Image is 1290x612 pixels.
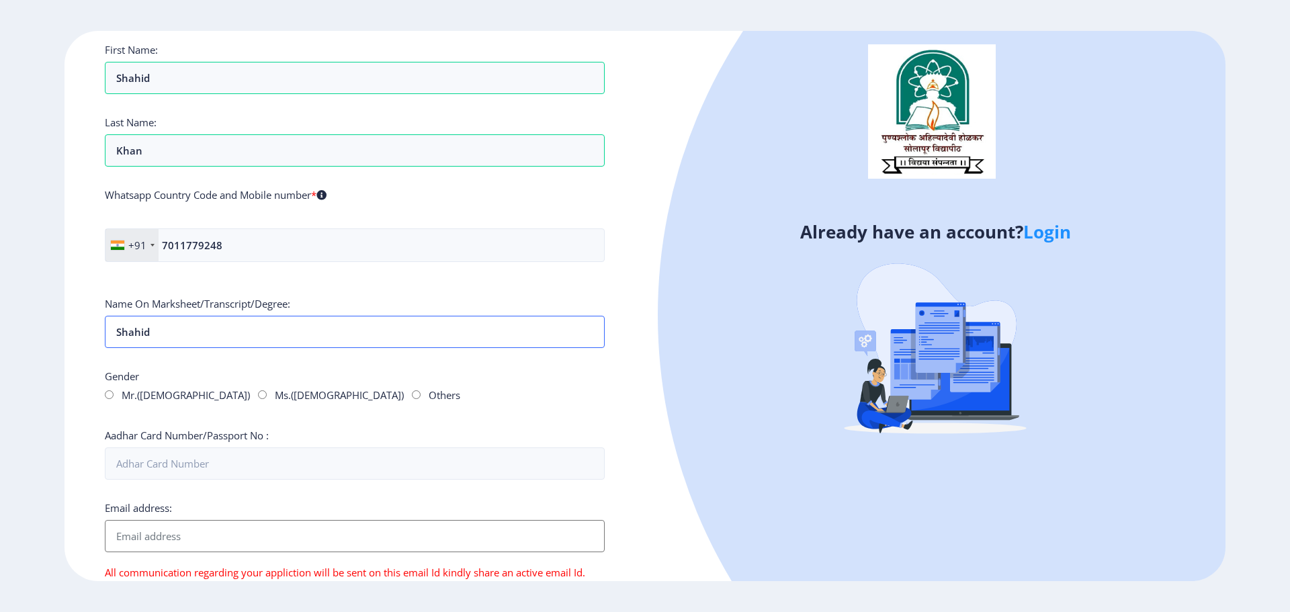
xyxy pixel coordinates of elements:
[868,44,996,179] img: logo
[105,369,139,383] label: Gender
[105,520,605,552] input: Email address
[105,316,605,348] input: Name as per marksheet/transcript/degree
[275,388,404,402] label: Ms.([DEMOGRAPHIC_DATA])
[122,388,250,402] label: Mr.([DEMOGRAPHIC_DATA])
[105,229,159,261] div: India (भारत): +91
[1023,220,1071,244] a: Login
[105,228,605,262] input: Mobile No
[105,566,585,579] span: All communication regarding your appliction will be sent on this email Id kindly share an active ...
[105,62,605,94] input: First Name
[105,429,269,442] label: Aadhar Card Number/Passport No :
[655,221,1215,243] h4: Already have an account?
[105,188,327,202] label: Whatsapp Country Code and Mobile number
[429,388,460,402] label: Others
[105,134,605,167] input: Last Name
[105,447,605,480] input: Adhar Card Number
[105,116,157,129] label: Last Name:
[818,232,1053,468] img: Recruitment%20Agencies%20(%20verification).svg
[105,43,158,56] label: First Name:
[105,501,172,515] label: Email address:
[128,238,146,252] div: +91
[105,297,290,310] label: Name On Marksheet/Transcript/Degree:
